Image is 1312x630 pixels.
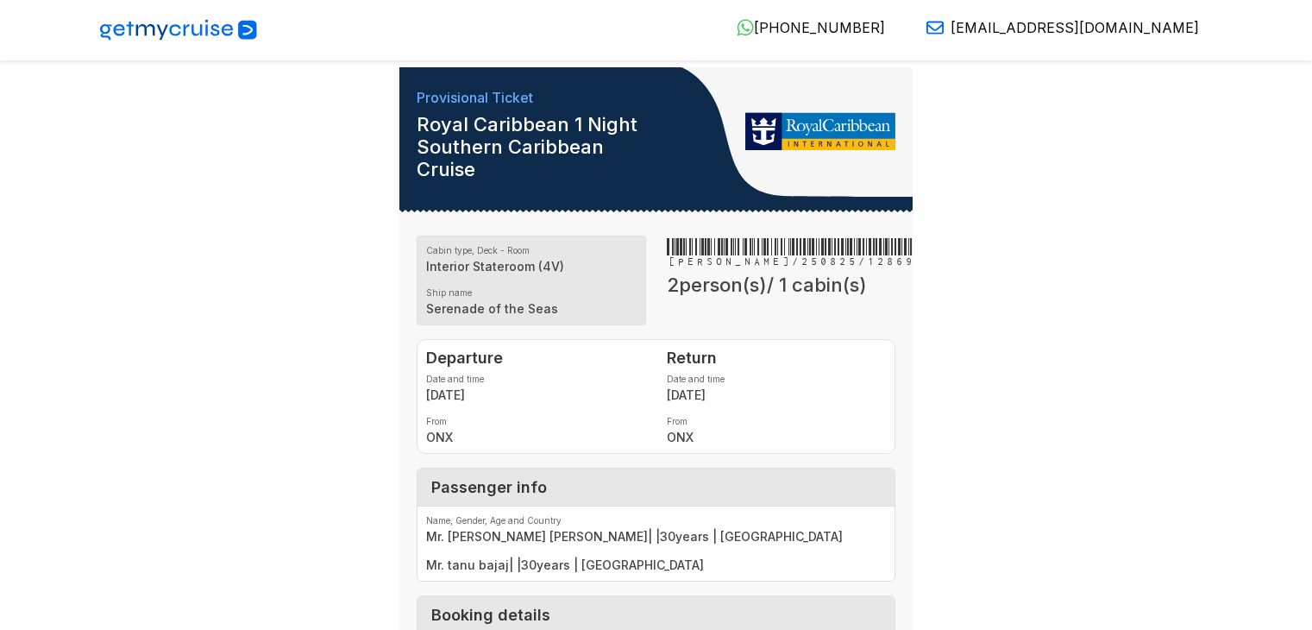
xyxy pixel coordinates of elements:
[426,349,646,367] h4: Departure
[417,469,895,507] div: Passenger info
[913,19,1199,36] a: [EMAIL_ADDRESS][DOMAIN_NAME]
[926,19,944,36] img: Email
[426,430,646,444] strong: ONX
[426,245,637,255] label: Cabin type, Deck - Room
[754,19,885,36] span: [PHONE_NUMBER]
[667,374,887,384] label: Date and time
[426,374,646,384] label: Date and time
[426,259,637,274] strong: Interior Stateroom (4V)
[426,387,646,402] strong: [DATE]
[426,515,886,526] label: Name, Gender, Age and Country
[426,529,886,544] strong: Mr. [PERSON_NAME] [PERSON_NAME] | | 30 years | [GEOGRAPHIC_DATA]
[667,430,887,444] strong: ONX
[667,274,867,296] span: 2 person(s)/ 1 cabin(s)
[667,416,887,426] label: From
[737,19,754,36] img: WhatsApp
[667,349,887,367] h4: Return
[723,19,885,36] a: [PHONE_NUMBER]
[417,113,639,180] h1: Royal Caribbean 1 Night Southern Caribbean Cruise
[951,19,1199,36] span: [EMAIL_ADDRESS][DOMAIN_NAME]
[667,387,887,402] strong: [DATE]
[426,416,646,426] label: From
[426,301,637,316] strong: Serenade of the Seas
[667,236,896,270] h3: [PERSON_NAME]/250825/12869
[426,558,886,572] strong: Mr. tanu bajaj | | 30 years | [GEOGRAPHIC_DATA]
[426,287,637,298] label: Ship name
[417,90,639,106] h6: Provisional Ticket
